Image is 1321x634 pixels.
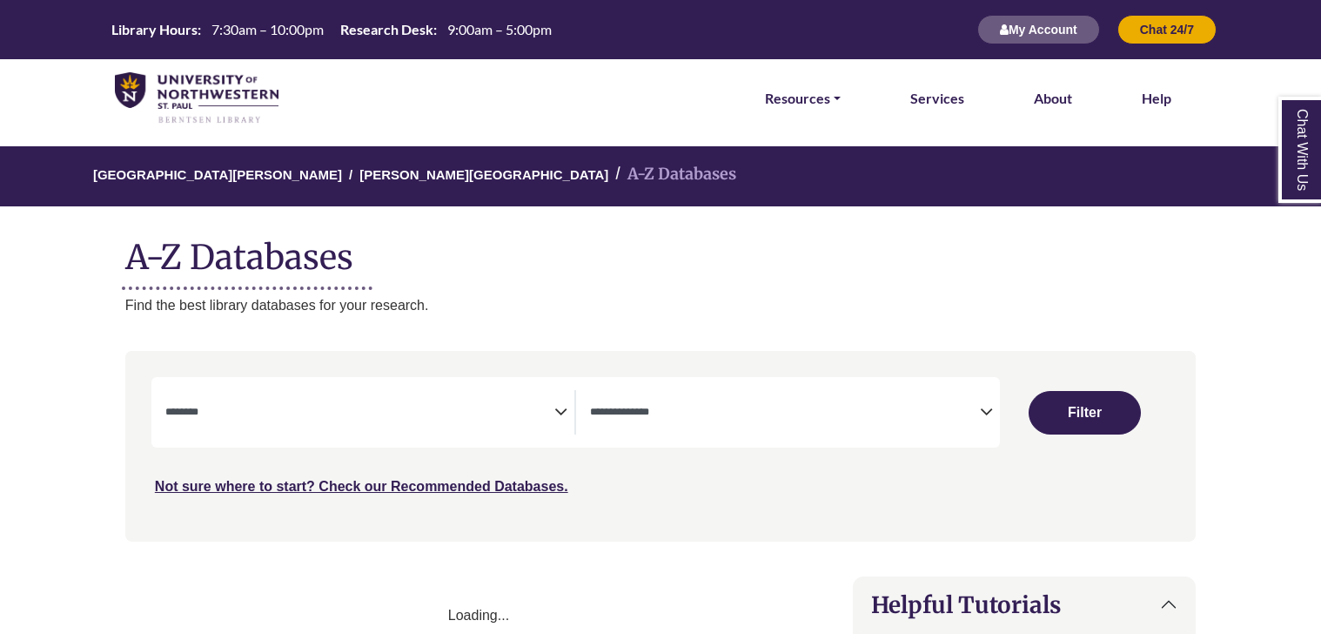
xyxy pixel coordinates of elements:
[1117,22,1217,37] a: Chat 24/7
[125,146,1196,206] nav: breadcrumb
[359,165,608,182] a: [PERSON_NAME][GEOGRAPHIC_DATA]
[165,407,555,421] textarea: Filter
[125,351,1196,541] nav: Search filters
[1142,87,1171,110] a: Help
[125,224,1196,277] h1: A-Z Databases
[104,20,559,37] table: Hours Today
[333,20,438,38] th: Research Desk:
[155,479,568,494] a: Not sure where to start? Check our Recommended Databases.
[93,165,342,182] a: [GEOGRAPHIC_DATA][PERSON_NAME]
[447,21,552,37] span: 9:00am – 5:00pm
[910,87,964,110] a: Services
[104,20,559,40] a: Hours Today
[104,20,202,38] th: Library Hours:
[125,294,1196,317] p: Find the best library databases for your research.
[1034,87,1072,110] a: About
[125,604,832,627] div: Loading...
[608,162,736,187] li: A-Z Databases
[854,577,1195,632] button: Helpful Tutorials
[765,87,841,110] a: Resources
[211,21,324,37] span: 7:30am – 10:00pm
[115,72,278,125] img: library_home
[1029,391,1140,435] button: Submit for Search Results
[590,407,980,421] textarea: Filter
[977,15,1100,44] button: My Account
[1117,15,1217,44] button: Chat 24/7
[977,22,1100,37] a: My Account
